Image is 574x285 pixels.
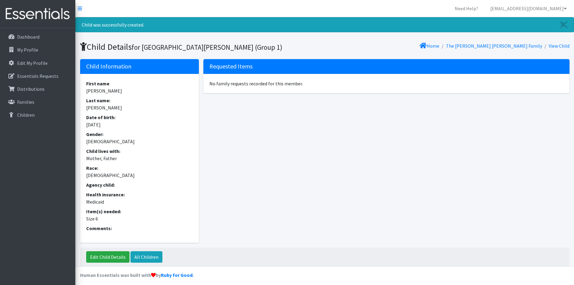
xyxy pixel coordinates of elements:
[86,138,193,145] dd: [DEMOGRAPHIC_DATA]
[80,272,194,278] strong: Human Essentials was built with by .
[86,80,193,87] dt: First name
[2,83,73,95] a: Distributions
[2,57,73,69] a: Edit My Profile
[86,251,130,263] a: Edit Child Details
[86,87,193,94] dd: [PERSON_NAME]
[17,73,58,79] p: Essentials Requests
[2,31,73,43] a: Dashboard
[86,131,193,138] dt: Gender:
[2,4,73,24] img: HumanEssentials
[86,215,193,222] dd: Size 6
[554,17,574,32] a: Close
[130,251,162,263] a: All Children
[86,147,193,155] dt: Child lives with:
[2,109,73,121] a: Children
[86,121,193,128] dd: [DATE]
[86,198,193,205] dd: Medicaid
[86,181,193,188] dt: Agency child:
[86,164,193,172] dt: Race:
[161,272,193,278] a: Ruby for Good
[86,208,193,215] dt: Item(s) needed:
[86,97,193,104] dt: Last name:
[86,172,193,179] dd: [DEMOGRAPHIC_DATA]
[86,114,193,121] dt: Date of birth:
[86,104,193,111] dd: [PERSON_NAME]
[80,59,199,74] h5: Child Information
[2,44,73,56] a: My Profile
[86,155,193,162] dd: Mother, Father
[132,43,282,52] small: for [GEOGRAPHIC_DATA][PERSON_NAME] (Group 1)
[446,43,542,49] a: The [PERSON_NAME] [PERSON_NAME] Family
[86,225,193,232] dt: Comments:
[17,112,35,118] p: Children
[485,2,572,14] a: [EMAIL_ADDRESS][DOMAIN_NAME]
[450,2,483,14] a: Need Help?
[17,86,45,92] p: Distributions
[203,59,569,74] h5: Requested Items
[86,191,193,198] dt: Health insurance:
[17,99,34,105] p: Families
[419,43,439,49] a: Home
[549,43,569,49] a: View Child
[17,47,38,53] p: My Profile
[80,42,323,52] h1: Child Details
[2,70,73,82] a: Essentials Requests
[75,17,574,32] div: Child was successfully created.
[203,74,569,93] div: No family requests recorded for this member.
[17,34,39,40] p: Dashboard
[2,96,73,108] a: Families
[17,60,48,66] p: Edit My Profile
